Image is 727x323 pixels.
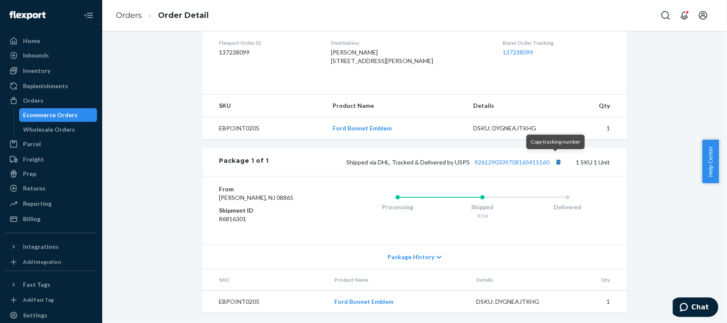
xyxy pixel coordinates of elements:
[470,269,563,291] th: Details
[23,155,44,164] div: Freight
[5,212,97,226] a: Billing
[23,215,40,223] div: Billing
[23,296,54,303] div: Add Fast Tag
[23,125,75,134] div: Wholesale Orders
[531,138,580,145] span: Copy tracking number
[5,182,97,195] a: Returns
[5,167,97,181] a: Prep
[563,291,627,313] td: 1
[440,203,525,211] div: Shipped
[466,95,560,117] th: Details
[5,64,97,78] a: Inventory
[9,11,46,20] img: Flexport logo
[109,3,216,28] ol: breadcrumbs
[80,7,97,24] button: Close Navigation
[19,108,98,122] a: Ecommerce Orders
[219,206,321,215] dt: Shipment ID
[23,242,59,251] div: Integrations
[560,95,627,117] th: Qty
[5,309,97,322] a: Settings
[23,311,47,320] div: Settings
[333,124,392,132] a: Ford Bonnet Emblem
[676,7,693,24] button: Open notifications
[23,258,61,265] div: Add Integration
[477,297,557,306] div: DSKU: DYGNEAJTKHG
[23,66,50,75] div: Inventory
[475,159,550,166] a: 9261290339708165415160
[158,11,209,20] a: Order Detail
[23,280,50,289] div: Fast Tags
[503,39,610,46] dt: Buyer Order Tracking
[657,7,674,24] button: Open Search Box
[219,185,321,193] dt: From
[219,194,294,201] span: [PERSON_NAME], NJ 08865
[331,39,489,46] dt: Destination
[219,215,321,223] dd: 86816301
[5,197,97,211] a: Reporting
[553,156,564,167] button: Copy tracking number
[5,257,97,267] a: Add Integration
[326,95,466,117] th: Product Name
[5,240,97,254] button: Integrations
[202,117,326,140] td: EBPOINT0205
[695,7,712,24] button: Open account menu
[202,269,328,291] th: SKU
[23,184,46,193] div: Returns
[5,34,97,48] a: Home
[702,140,719,183] button: Help Center
[5,79,97,93] a: Replenishments
[525,203,610,211] div: Delivered
[23,96,43,105] div: Orders
[328,269,470,291] th: Product Name
[331,49,433,64] span: [PERSON_NAME] [STREET_ADDRESS][PERSON_NAME]
[5,94,97,107] a: Orders
[23,51,49,60] div: Inbounds
[202,95,326,117] th: SKU
[5,137,97,151] a: Parcel
[503,49,534,56] a: 137238099
[5,153,97,166] a: Freight
[19,123,98,136] a: Wholesale Orders
[440,212,525,219] div: 9/24
[219,156,269,167] div: Package 1 of 1
[5,278,97,291] button: Fast Tags
[473,124,553,133] div: DSKU: DYGNEAJTKHG
[23,140,41,148] div: Parcel
[673,297,718,319] iframe: Opens a widget where you can chat to one of our agents
[563,269,627,291] th: Qty
[202,291,328,313] td: EBPOINT0205
[23,111,78,119] div: Ecommerce Orders
[5,295,97,305] a: Add Fast Tag
[334,298,394,305] a: Ford Bonnet Emblem
[355,203,440,211] div: Processing
[388,253,434,261] span: Package History
[23,199,52,208] div: Reporting
[23,170,36,178] div: Prep
[23,82,68,90] div: Replenishments
[219,48,318,57] dd: 137238099
[5,49,97,62] a: Inbounds
[116,11,142,20] a: Orders
[560,117,627,140] td: 1
[269,156,610,167] div: 1 SKU 1 Unit
[347,159,564,166] span: Shipped via DHL, Tracked & Delivered by USPS
[23,37,40,45] div: Home
[219,39,318,46] dt: Flexport Order ID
